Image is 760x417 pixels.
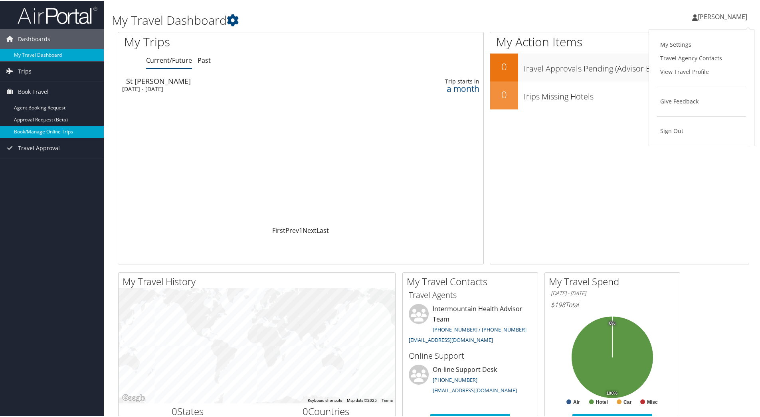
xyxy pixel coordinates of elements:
a: Give Feedback [657,94,746,107]
a: Current/Future [146,55,192,64]
h3: Trips Missing Hotels [522,86,749,101]
h2: 0 [490,87,518,101]
h2: My Travel Contacts [407,274,538,288]
a: Terms (opens in new tab) [382,397,393,402]
a: 1 [299,225,303,234]
div: St [PERSON_NAME] [126,77,346,84]
a: 0Travel Approvals Pending (Advisor Booked) [490,53,749,81]
a: Prev [285,225,299,234]
h1: My Trips [124,33,325,50]
a: Sign Out [657,123,746,137]
text: Misc [647,399,658,404]
a: My Settings [657,37,746,51]
a: [EMAIL_ADDRESS][DOMAIN_NAME] [433,386,517,393]
div: [DATE] - [DATE] [122,85,342,92]
a: First [272,225,285,234]
h1: My Travel Dashboard [112,11,541,28]
span: Book Travel [18,81,49,101]
div: Trip starts in [394,77,479,84]
span: [PERSON_NAME] [698,12,747,20]
h1: My Action Items [490,33,749,50]
h3: Travel Approvals Pending (Advisor Booked) [522,58,749,73]
tspan: 100% [606,390,617,395]
a: Past [198,55,211,64]
li: Intermountain Health Advisor Team [405,303,536,346]
text: Car [623,399,631,404]
h3: Travel Agents [409,289,532,300]
a: Open this area in Google Maps (opens a new window) [121,392,147,403]
h2: My Travel Spend [549,274,680,288]
div: a month [394,84,479,91]
h6: Total [551,300,674,308]
a: Next [303,225,317,234]
a: 0Trips Missing Hotels [490,81,749,109]
h2: My Travel History [123,274,395,288]
img: Google [121,392,147,403]
h2: 0 [490,59,518,73]
span: Trips [18,61,32,81]
tspan: 0% [609,320,616,325]
text: Air [573,399,580,404]
h3: Online Support [409,349,532,361]
li: On-line Support Desk [405,364,536,397]
img: airportal-logo.png [18,5,97,24]
span: Map data ©2025 [347,397,377,402]
span: $198 [551,300,565,308]
text: Hotel [596,399,608,404]
a: [PHONE_NUMBER] / [PHONE_NUMBER] [433,325,526,332]
a: Last [317,225,329,234]
span: Dashboards [18,28,50,48]
h6: [DATE] - [DATE] [551,289,674,296]
a: Travel Agency Contacts [657,51,746,64]
a: [PERSON_NAME] [692,4,755,28]
span: Travel Approval [18,137,60,157]
a: [EMAIL_ADDRESS][DOMAIN_NAME] [409,336,493,343]
a: View Travel Profile [657,64,746,78]
span: 0 [172,404,177,417]
span: 0 [303,404,308,417]
button: Keyboard shortcuts [308,397,342,403]
a: [PHONE_NUMBER] [433,375,477,383]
